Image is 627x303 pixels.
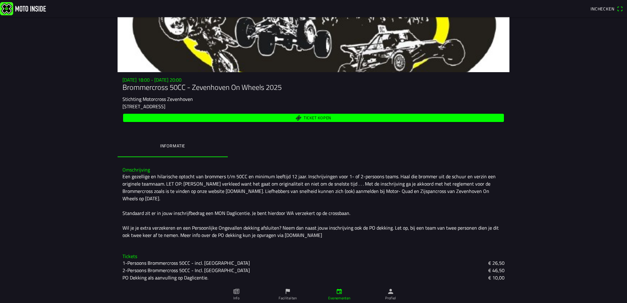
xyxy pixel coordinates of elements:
[488,259,505,267] ion-text: € 26,50
[328,295,351,301] ion-label: Evenementen
[122,253,505,259] h3: Tickets
[122,103,165,110] ion-text: [STREET_ADDRESS]
[591,6,614,12] span: Inchecken
[588,3,626,14] a: Incheckenqr scanner
[336,288,343,295] ion-icon: calendar
[233,288,240,295] ion-icon: paper
[122,259,250,267] ion-text: 1-Persoons Brommercross 50CC - incl. [GEOGRAPHIC_DATA]
[387,288,394,295] ion-icon: person
[122,274,208,281] ion-text: PO Dekking als aanvulling op Daglicentie.
[122,167,505,173] h3: Omschrijving
[122,95,193,103] ion-text: Stichting Motorcross Zevenhoven
[279,295,297,301] ion-label: Faciliteiten
[122,77,505,83] h3: [DATE] 18:00 - [DATE] 20:00
[304,116,331,120] span: Ticket kopen
[122,83,505,92] h1: Brommercross 50CC - Zevenhoven On Wheels 2025
[160,142,185,149] ion-label: Informatie
[488,274,505,281] ion-text: € 10,00
[488,267,505,274] ion-text: € 46,50
[385,295,396,301] ion-label: Profiel
[284,288,291,295] ion-icon: flag
[122,267,250,274] ion-text: 2-Persoons Brommercross 50CC - Incl. [GEOGRAPHIC_DATA]
[122,173,505,239] div: Een gezellige en hilarische optocht van brommers t/m 50CC en minimum leeftijd 12 jaar. Inschrijvi...
[233,295,239,301] ion-label: Info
